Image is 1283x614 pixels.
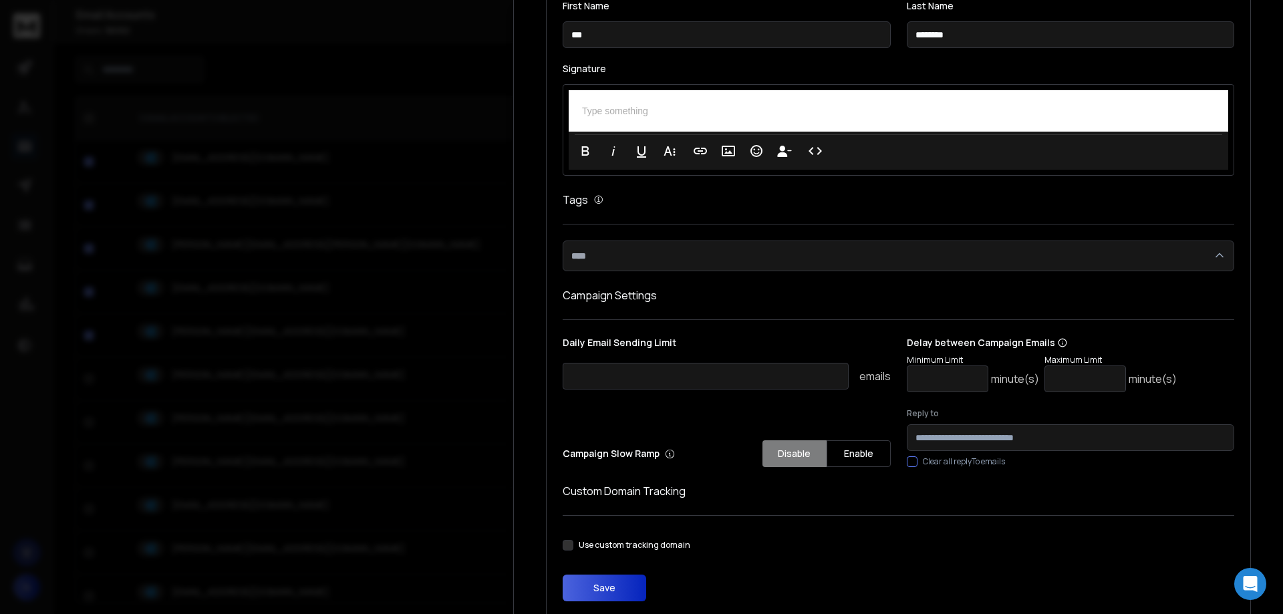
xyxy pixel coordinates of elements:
[563,287,1234,303] h1: Campaign Settings
[563,483,1234,499] h1: Custom Domain Tracking
[573,138,598,164] button: Bold (Ctrl+B)
[744,138,769,164] button: Emoticons
[859,368,891,384] p: emails
[772,138,797,164] button: Insert Unsubscribe Link
[563,447,675,460] p: Campaign Slow Ramp
[762,440,827,467] button: Disable
[923,456,1005,467] label: Clear all replyTo emails
[657,138,682,164] button: More Text
[907,408,1235,419] label: Reply to
[1234,568,1266,600] div: Open Intercom Messenger
[827,440,891,467] button: Enable
[563,192,588,208] h1: Tags
[907,1,1235,11] label: Last Name
[716,138,741,164] button: Insert Image (Ctrl+P)
[601,138,626,164] button: Italic (Ctrl+I)
[579,540,690,551] label: Use custom tracking domain
[907,336,1177,349] p: Delay between Campaign Emails
[803,138,828,164] button: Code View
[563,336,891,355] p: Daily Email Sending Limit
[563,575,646,601] button: Save
[907,355,1039,365] p: Minimum Limit
[991,371,1039,387] p: minute(s)
[563,64,1234,73] label: Signature
[629,138,654,164] button: Underline (Ctrl+U)
[1044,355,1177,365] p: Maximum Limit
[1129,371,1177,387] p: minute(s)
[563,1,891,11] label: First Name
